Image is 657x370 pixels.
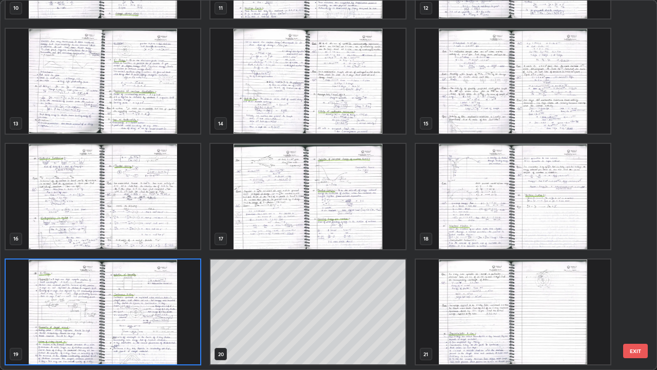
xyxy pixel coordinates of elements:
[623,344,648,358] button: EXIT
[210,144,405,249] img: 1759821273C2CV8Z.pdf
[1,1,639,369] div: grid
[6,29,200,134] img: 1759821273C2CV8Z.pdf
[6,144,200,249] img: 1759821273C2CV8Z.pdf
[210,29,405,134] img: 1759821273C2CV8Z.pdf
[6,260,200,365] img: 1759821273C2CV8Z.pdf
[416,144,610,249] img: 1759821273C2CV8Z.pdf
[416,260,610,365] img: 1759821273C2CV8Z.pdf
[416,29,610,134] img: 1759821273C2CV8Z.pdf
